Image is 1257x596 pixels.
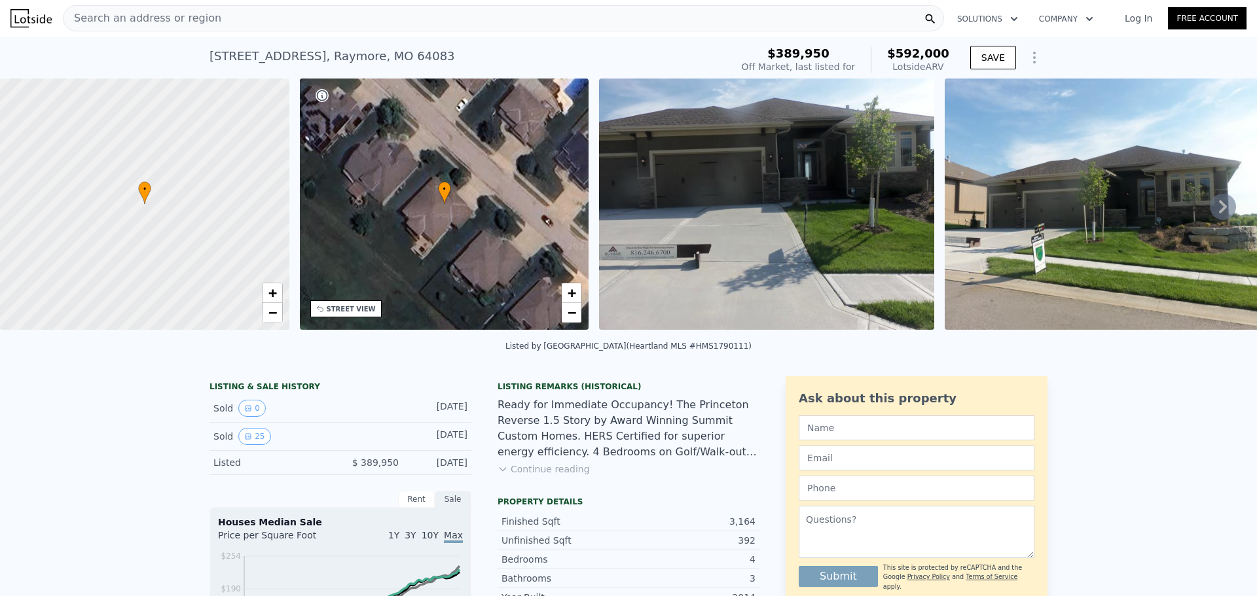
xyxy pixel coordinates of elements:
a: Free Account [1168,7,1247,29]
div: Listed [213,456,330,469]
button: Company [1029,7,1104,31]
div: Bathrooms [501,572,628,585]
span: • [438,183,451,195]
div: Rent [398,491,435,508]
div: [STREET_ADDRESS] , Raymore , MO 64083 [209,47,455,65]
div: Property details [498,497,759,507]
div: Listing Remarks (Historical) [498,381,759,392]
div: 3,164 [628,515,756,528]
div: 4 [628,553,756,566]
div: Ask about this property [799,389,1034,408]
span: 3Y [405,530,416,540]
span: Search an address or region [64,10,221,26]
a: Log In [1109,12,1168,25]
button: Show Options [1021,44,1047,71]
button: Continue reading [498,463,590,476]
div: Lotside ARV [887,60,949,73]
span: 1Y [388,530,399,540]
span: $592,000 [887,46,949,60]
div: 3 [628,572,756,585]
div: Listed by [GEOGRAPHIC_DATA] (Heartland MLS #HMS1790111) [505,342,752,351]
span: + [568,285,576,301]
div: Houses Median Sale [218,516,463,529]
input: Email [799,446,1034,470]
div: This site is protected by reCAPTCHA and the Google and apply. [883,563,1034,591]
input: Phone [799,476,1034,500]
div: Unfinished Sqft [501,534,628,547]
span: − [268,304,276,321]
span: $389,950 [767,46,829,60]
a: Zoom in [562,283,581,303]
span: − [568,304,576,321]
div: Sold [213,400,330,417]
img: Sale: 134940063 Parcel: 57984525 [599,79,934,330]
button: Submit [799,566,878,587]
span: 10Y [422,530,439,540]
div: [DATE] [409,400,467,417]
div: • [138,181,151,204]
tspan: $254 [221,552,241,561]
span: + [268,285,276,301]
div: Sold [213,428,330,445]
button: View historical data [238,400,266,417]
div: STREET VIEW [327,304,376,314]
button: SAVE [970,46,1016,69]
span: $ 389,950 [352,457,399,468]
div: Off Market, last listed for [742,60,856,73]
div: 392 [628,534,756,547]
tspan: $190 [221,584,241,593]
div: Ready for Immediate Occupancy! The Princeton Reverse 1.5 Story by Award Winning Summit Custom Hom... [498,397,759,460]
span: • [138,183,151,195]
div: Price per Square Foot [218,529,340,550]
span: Max [444,530,463,543]
div: • [438,181,451,204]
button: View historical data [238,428,270,445]
div: Sale [435,491,471,508]
div: Finished Sqft [501,515,628,528]
a: Terms of Service [966,573,1017,580]
input: Name [799,415,1034,440]
a: Privacy Policy [907,573,950,580]
button: Solutions [947,7,1029,31]
a: Zoom out [263,303,282,323]
div: [DATE] [409,428,467,445]
img: Lotside [10,9,52,27]
a: Zoom in [263,283,282,303]
div: LISTING & SALE HISTORY [209,381,471,394]
div: [DATE] [409,456,467,469]
a: Zoom out [562,303,581,323]
div: Bedrooms [501,553,628,566]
